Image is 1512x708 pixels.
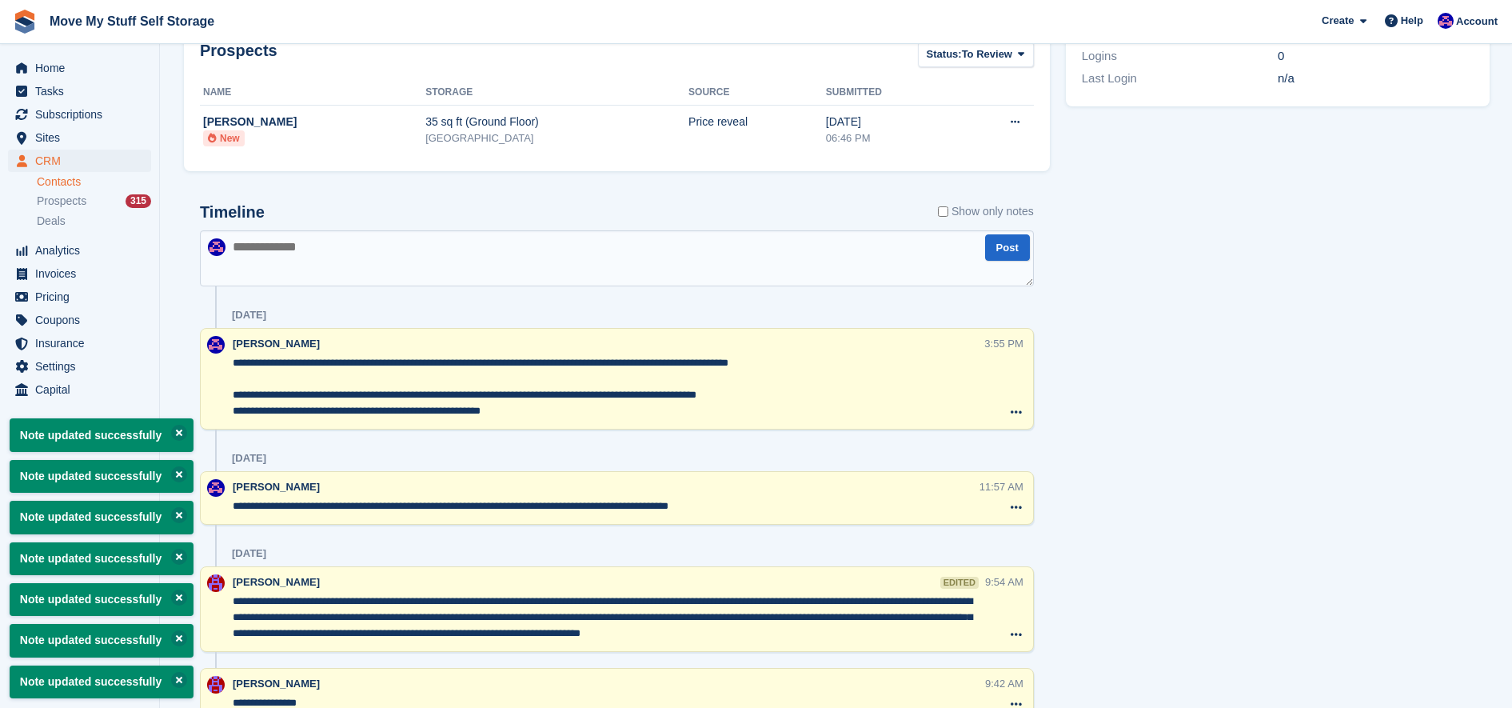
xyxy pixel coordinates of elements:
[35,332,131,354] span: Insurance
[8,150,151,172] a: menu
[1438,13,1454,29] img: Jade Whetnall
[10,666,193,698] p: Note updated successfully
[8,355,151,378] a: menu
[207,574,225,592] img: Carrie Machin
[35,309,131,331] span: Coupons
[233,338,320,350] span: [PERSON_NAME]
[35,57,131,79] span: Home
[8,309,151,331] a: menu
[985,574,1023,590] div: 9:54 AM
[984,336,1023,351] div: 3:55 PM
[985,676,1023,691] div: 9:42 AM
[1401,13,1423,29] span: Help
[1082,47,1278,66] div: Logins
[425,80,688,106] th: Storage
[35,378,131,401] span: Capital
[35,150,131,172] span: CRM
[938,203,948,220] input: Show only notes
[918,42,1034,68] button: Status: To Review
[233,678,320,690] span: [PERSON_NAME]
[10,501,193,534] p: Note updated successfully
[8,57,151,79] a: menu
[200,42,277,71] h2: Prospects
[37,174,151,190] a: Contacts
[425,114,688,130] div: 35 sq ft (Ground Floor)
[207,676,225,694] img: Carrie Machin
[826,114,956,130] div: [DATE]
[8,286,151,308] a: menu
[200,80,425,106] th: Name
[8,80,151,102] a: menu
[8,434,151,457] a: menu
[688,80,826,106] th: Source
[35,126,131,149] span: Sites
[8,262,151,285] a: menu
[37,193,151,210] a: Prospects 315
[35,286,131,308] span: Pricing
[207,336,225,354] img: Jade Whetnall
[35,80,131,102] span: Tasks
[232,547,266,560] div: [DATE]
[1322,13,1354,29] span: Create
[126,194,151,208] div: 315
[938,203,1034,220] label: Show only notes
[232,452,266,465] div: [DATE]
[208,238,225,256] img: Jade Whetnall
[10,418,193,451] p: Note updated successfully
[1082,70,1278,88] div: Last Login
[35,103,131,126] span: Subscriptions
[207,479,225,497] img: Jade Whetnall
[979,479,1023,494] div: 11:57 AM
[37,213,151,230] a: Deals
[203,130,245,146] li: New
[13,10,37,34] img: stora-icon-8386f47178a22dfd0bd8f6a31ec36ba5ce8667c1dd55bd0f319d3a0aa187defe.svg
[233,481,320,493] span: [PERSON_NAME]
[35,355,131,378] span: Settings
[425,130,688,146] div: [GEOGRAPHIC_DATA]
[8,332,151,354] a: menu
[826,130,956,146] div: 06:46 PM
[43,8,221,34] a: Move My Stuff Self Storage
[1278,47,1474,66] div: 0
[10,542,193,575] p: Note updated successfully
[8,239,151,262] a: menu
[688,114,826,130] div: Price reveal
[233,576,320,588] span: [PERSON_NAME]
[200,203,265,222] h2: Timeline
[8,126,151,149] a: menu
[1278,70,1474,88] div: n/a
[203,114,425,130] div: [PERSON_NAME]
[985,234,1030,261] button: Post
[37,194,86,209] span: Prospects
[8,378,151,401] a: menu
[10,624,193,657] p: Note updated successfully
[37,214,66,229] span: Deals
[232,309,266,322] div: [DATE]
[35,262,131,285] span: Invoices
[940,577,979,589] div: edited
[1456,14,1498,30] span: Account
[962,46,1012,62] span: To Review
[10,460,193,493] p: Note updated successfully
[35,239,131,262] span: Analytics
[10,583,193,616] p: Note updated successfully
[826,80,956,106] th: Submitted
[927,46,962,62] span: Status:
[8,103,151,126] a: menu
